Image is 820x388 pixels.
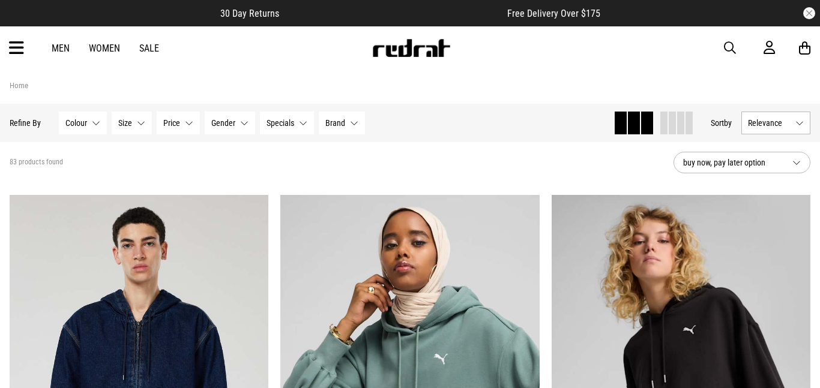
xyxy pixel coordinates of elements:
[748,118,791,128] span: Relevance
[260,112,314,134] button: Specials
[741,112,810,134] button: Relevance
[325,118,345,128] span: Brand
[157,112,200,134] button: Price
[724,118,732,128] span: by
[711,116,732,130] button: Sortby
[507,8,600,19] span: Free Delivery Over $175
[674,152,810,173] button: buy now, pay later option
[267,118,294,128] span: Specials
[10,158,63,167] span: 83 products found
[683,155,783,170] span: buy now, pay later option
[372,39,451,57] img: Redrat logo
[118,118,132,128] span: Size
[319,112,365,134] button: Brand
[303,7,483,19] iframe: Customer reviews powered by Trustpilot
[112,112,152,134] button: Size
[89,43,120,54] a: Women
[163,118,180,128] span: Price
[65,118,87,128] span: Colour
[220,8,279,19] span: 30 Day Returns
[139,43,159,54] a: Sale
[211,118,235,128] span: Gender
[205,112,255,134] button: Gender
[10,81,28,90] a: Home
[59,112,107,134] button: Colour
[52,43,70,54] a: Men
[10,118,41,128] p: Refine By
